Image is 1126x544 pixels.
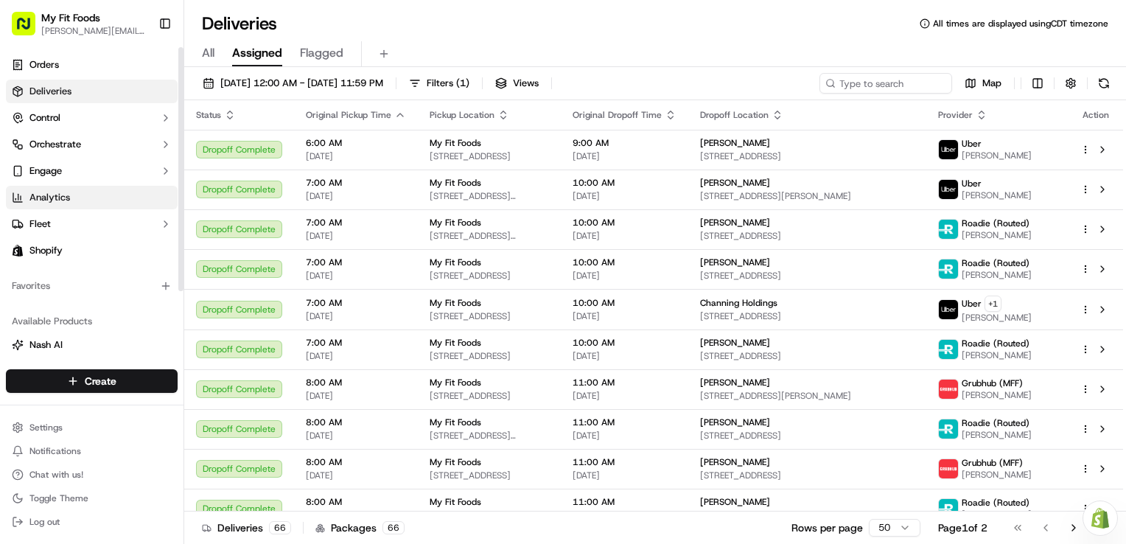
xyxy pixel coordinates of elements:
span: [DATE] [573,310,676,322]
span: [DATE] [306,270,406,282]
span: Channing Holdings [700,297,777,309]
span: My Fit Foods [430,137,481,149]
button: Log out [6,512,178,532]
img: uber-new-logo.jpeg [939,140,958,159]
span: Orchestrate [29,138,81,151]
button: My Fit Foods[PERSON_NAME][EMAIL_ADDRESS][DOMAIN_NAME] [6,6,153,41]
h1: Deliveries [202,12,277,35]
button: Views [489,73,545,94]
span: [PERSON_NAME] [962,389,1032,401]
button: Toggle Theme [6,488,178,509]
span: [PERSON_NAME] [700,377,770,388]
span: My Fit Foods [430,297,481,309]
img: uber-new-logo.jpeg [939,300,958,319]
span: Uber [962,298,982,310]
div: 66 [269,521,291,534]
span: [DATE] [573,190,676,202]
span: [STREET_ADDRESS][PERSON_NAME] [430,230,549,242]
span: Knowledge Base [29,214,113,229]
span: Original Pickup Time [306,109,391,121]
span: Roadie (Routed) [962,217,1029,229]
span: Settings [29,422,63,433]
span: 10:00 AM [573,257,676,268]
button: Create [6,369,178,393]
span: 7:00 AM [306,217,406,229]
a: Shopify [6,239,178,262]
a: 📗Knowledge Base [9,208,119,234]
a: Analytics [6,186,178,209]
span: My Fit Foods [41,10,100,25]
span: [DATE] [573,390,676,402]
span: [DATE] [306,190,406,202]
span: [STREET_ADDRESS] [700,230,915,242]
span: Analytics [29,191,70,204]
span: [STREET_ADDRESS] [700,430,915,442]
span: 7:00 AM [306,257,406,268]
span: [DATE] [306,430,406,442]
span: [DATE] [573,150,676,162]
button: Settings [6,417,178,438]
span: Roadie (Routed) [962,338,1029,349]
span: Orders [29,58,59,72]
span: ( 1 ) [456,77,469,90]
span: 10:00 AM [573,337,676,349]
span: [PERSON_NAME] [700,177,770,189]
span: Pickup Location [430,109,494,121]
span: [STREET_ADDRESS][PERSON_NAME] [700,390,915,402]
button: Refresh [1094,73,1114,94]
span: Grubhub (MFF) [962,377,1023,389]
span: Notifications [29,445,81,457]
span: [PERSON_NAME] [962,312,1032,324]
span: [PERSON_NAME] [700,496,770,508]
a: 💻API Documentation [119,208,242,234]
div: 66 [382,521,405,534]
button: Start new chat [251,145,268,163]
div: Page 1 of 2 [938,520,987,535]
span: [DATE] [306,470,406,481]
span: Roadie (Routed) [962,497,1029,509]
img: roadie-logo-v2.jpg [939,499,958,518]
span: 11:00 AM [573,456,676,468]
span: [STREET_ADDRESS][PERSON_NAME] [430,430,549,442]
button: +1 [985,296,1001,312]
a: Deliveries [6,80,178,103]
span: [DATE] [306,350,406,362]
span: [PERSON_NAME] [962,349,1032,361]
span: [PERSON_NAME] [962,189,1032,201]
img: Nash [15,15,44,44]
span: Engage [29,164,62,178]
span: [DATE] [573,430,676,442]
span: [DATE] [573,270,676,282]
span: My Fit Foods [430,416,481,428]
span: [PERSON_NAME] [962,150,1032,161]
span: 6:00 AM [306,137,406,149]
span: Status [196,109,221,121]
span: [PERSON_NAME][EMAIL_ADDRESS][DOMAIN_NAME] [41,25,147,37]
span: [STREET_ADDRESS] [700,509,915,521]
span: 11:00 AM [573,416,676,428]
img: 5e692f75ce7d37001a5d71f1 [939,459,958,478]
span: 11:00 AM [573,496,676,508]
span: [PERSON_NAME] [962,429,1032,441]
button: Chat with us! [6,464,178,485]
span: [DATE] [573,350,676,362]
span: [DATE] [573,230,676,242]
span: [DATE] [306,150,406,162]
div: Packages [315,520,405,535]
span: [PERSON_NAME] [962,509,1032,520]
span: Pylon [147,250,178,261]
div: Deliveries [202,520,291,535]
span: My Fit Foods [430,496,481,508]
span: Assigned [232,44,282,62]
span: [DATE] [306,230,406,242]
span: 9:00 AM [573,137,676,149]
span: My Fit Foods [430,456,481,468]
img: roadie-logo-v2.jpg [939,220,958,239]
img: roadie-logo-v2.jpg [939,259,958,279]
img: uber-new-logo.jpeg [939,180,958,199]
span: 8:00 AM [306,456,406,468]
span: 10:00 AM [573,217,676,229]
span: Log out [29,516,60,528]
span: [PERSON_NAME] [962,469,1032,481]
span: [PERSON_NAME] [962,269,1032,281]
